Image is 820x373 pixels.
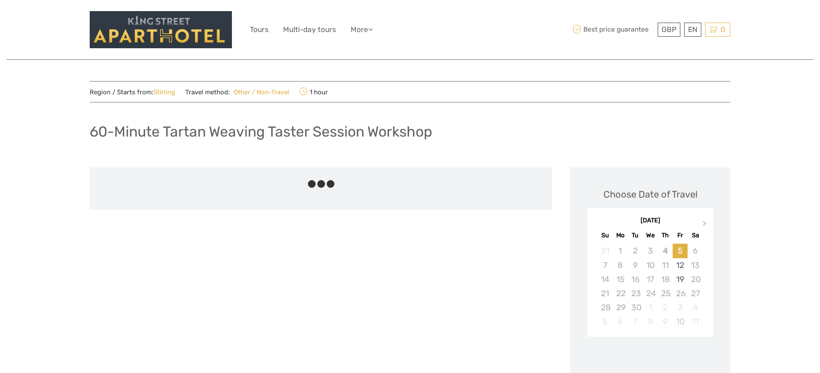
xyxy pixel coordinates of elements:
span: Best price guarantee [570,23,656,37]
a: Stirling [153,88,175,96]
span: GBP [662,25,676,34]
div: [DATE] [587,216,713,225]
div: Not available Saturday, September 6th, 2025 [688,244,703,258]
div: Not available Monday, October 6th, 2025 [613,315,628,329]
div: Not available Wednesday, October 1st, 2025 [643,300,658,315]
div: Not available Tuesday, October 7th, 2025 [628,315,643,329]
div: Choose Date of Travel [603,188,697,201]
div: Not available Wednesday, September 10th, 2025 [643,258,658,272]
div: Not available Thursday, September 4th, 2025 [658,244,673,258]
a: Multi-day tours [283,23,336,36]
div: Not available Saturday, October 11th, 2025 [688,315,703,329]
div: Not available Sunday, September 28th, 2025 [597,300,612,315]
button: Next Month [699,219,712,232]
div: Not available Monday, September 15th, 2025 [613,272,628,286]
div: Not available Sunday, October 5th, 2025 [597,315,612,329]
div: Mo [613,230,628,241]
div: Not available Saturday, September 27th, 2025 [688,286,703,300]
div: Not available Thursday, September 18th, 2025 [658,272,673,286]
a: Other / Non-Travel [230,88,289,96]
div: Tu [628,230,643,241]
div: Sa [688,230,703,241]
div: Not available Monday, September 1st, 2025 [613,244,628,258]
div: Not available Monday, September 8th, 2025 [613,258,628,272]
div: Not available Tuesday, September 16th, 2025 [628,272,643,286]
div: Choose Friday, September 19th, 2025 [673,272,688,286]
span: Travel method: [185,86,289,98]
div: Not available Sunday, September 21st, 2025 [597,286,612,300]
div: Not available Tuesday, September 9th, 2025 [628,258,643,272]
div: We [643,230,658,241]
div: Not available Thursday, September 25th, 2025 [658,286,673,300]
div: Not available Monday, September 29th, 2025 [613,300,628,315]
div: Not available Tuesday, September 2nd, 2025 [628,244,643,258]
img: 3420-ddc9fe00-a6ef-4148-a740-773f7b35c77d_logo_big.jpg [90,11,232,48]
a: More [351,23,373,36]
div: Not available Thursday, October 9th, 2025 [658,315,673,329]
div: Not available Friday, September 26th, 2025 [673,286,688,300]
div: Not available Friday, October 3rd, 2025 [673,300,688,315]
span: 0 [719,25,726,34]
div: month 2025-09 [590,244,710,329]
div: Choose Friday, September 5th, 2025 [673,244,688,258]
div: EN [684,23,701,37]
div: Not available Tuesday, September 30th, 2025 [628,300,643,315]
div: Not available Tuesday, September 23rd, 2025 [628,286,643,300]
div: Not available Sunday, August 31st, 2025 [597,244,612,258]
div: Not available Sunday, September 14th, 2025 [597,272,612,286]
div: Not available Monday, September 22nd, 2025 [613,286,628,300]
div: Choose Friday, October 10th, 2025 [673,315,688,329]
div: Not available Saturday, September 13th, 2025 [688,258,703,272]
div: Fr [673,230,688,241]
span: Region / Starts from: [90,88,175,97]
div: Loading... [647,359,653,364]
div: Not available Saturday, September 20th, 2025 [688,272,703,286]
div: Choose Friday, September 12th, 2025 [673,258,688,272]
div: Su [597,230,612,241]
a: Tours [250,23,269,36]
div: Not available Wednesday, September 17th, 2025 [643,272,658,286]
div: Not available Saturday, October 4th, 2025 [688,300,703,315]
div: Not available Wednesday, September 3rd, 2025 [643,244,658,258]
div: Not available Wednesday, October 8th, 2025 [643,315,658,329]
div: Not available Thursday, September 11th, 2025 [658,258,673,272]
div: Not available Wednesday, September 24th, 2025 [643,286,658,300]
div: Th [658,230,673,241]
div: Not available Sunday, September 7th, 2025 [597,258,612,272]
h1: 60-Minute Tartan Weaving Taster Session Workshop [90,123,432,140]
span: 1 hour [299,86,328,98]
div: Not available Thursday, October 2nd, 2025 [658,300,673,315]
